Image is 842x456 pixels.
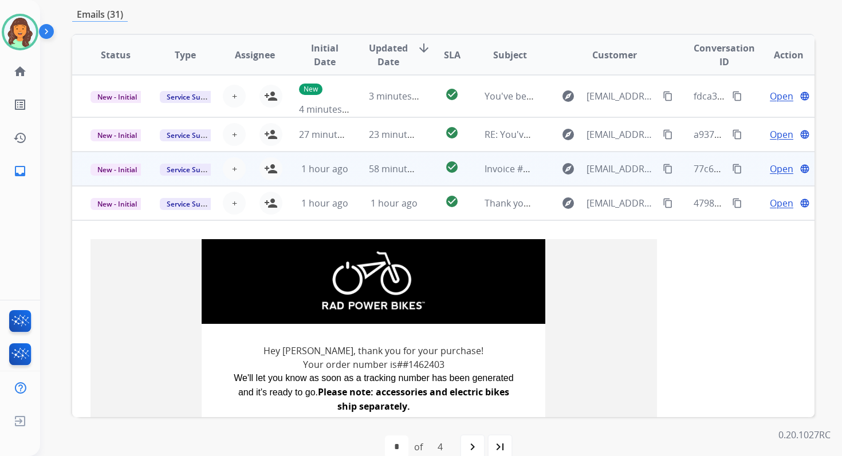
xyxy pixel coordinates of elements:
span: [EMAIL_ADDRESS][DOMAIN_NAME] [587,89,656,103]
img: avatar [4,16,36,48]
button: + [223,85,246,108]
span: 1 hour ago [301,162,348,175]
mat-icon: explore [561,162,575,176]
span: New - Initial [91,164,144,176]
span: Customer [592,48,637,62]
button: + [223,192,246,215]
span: + [232,89,237,103]
span: [EMAIL_ADDRESS][DOMAIN_NAME] [587,196,656,210]
p: New [299,84,322,95]
span: Invoice #D413276 [485,162,561,175]
span: 23 minutes ago [369,128,435,141]
mat-icon: content_copy [732,164,742,174]
span: Thank you for your purchase from Rad Power Bikes [485,197,706,209]
div: We'll let you know as soon as a tracking number has been generated and it's ready to go. Orders t... [230,371,517,455]
mat-icon: language [800,91,810,101]
p: 0.20.1027RC [778,428,831,442]
span: New - Initial [91,91,144,103]
span: Initial Date [299,41,349,69]
span: Type [175,48,196,62]
mat-icon: content_copy [732,198,742,208]
mat-icon: list_alt [13,98,27,112]
span: Updated Date [369,41,408,69]
span: 1 hour ago [371,197,418,209]
mat-icon: person_add [264,196,278,210]
span: [EMAIL_ADDRESS][DOMAIN_NAME] [587,128,656,141]
span: 4 minutes ago [299,103,360,116]
span: Open [770,196,793,210]
mat-icon: content_copy [663,129,673,140]
mat-icon: person_add [264,89,278,103]
mat-icon: content_copy [663,91,673,101]
strong: Please note: accessories and electric bikes ship separately. [318,386,509,413]
mat-icon: content_copy [663,164,673,174]
span: Service Support [160,91,225,103]
span: SLA [444,48,461,62]
mat-icon: inbox [13,164,27,178]
h2: Hey [PERSON_NAME], thank you for your purchase! [225,344,522,358]
mat-icon: check_circle [445,195,459,208]
img: Rad Power Bikes logo [322,251,425,310]
span: Service Support [160,164,225,176]
span: 58 minutes ago [369,162,435,175]
mat-icon: language [800,164,810,174]
mat-icon: language [800,198,810,208]
span: Service Support [160,198,225,210]
span: New - Initial [91,129,144,141]
mat-icon: explore [561,128,575,141]
span: Your order number is [303,358,397,371]
mat-icon: history [13,131,27,145]
span: Open [770,162,793,176]
span: 27 minutes ago [299,128,365,141]
span: + [232,162,237,176]
mat-icon: arrow_downward [417,41,431,55]
mat-icon: check_circle [445,88,459,101]
button: + [223,157,246,180]
span: 1 hour ago [301,197,348,209]
span: Open [770,89,793,103]
p: Emails (31) [72,7,128,22]
mat-icon: content_copy [663,198,673,208]
span: New - Initial [91,198,144,210]
mat-icon: navigate_next [466,440,479,454]
span: [EMAIL_ADDRESS][DOMAIN_NAME] [587,162,656,176]
mat-icon: explore [561,89,575,103]
mat-icon: content_copy [732,91,742,101]
mat-icon: content_copy [732,129,742,140]
mat-icon: person_add [264,128,278,141]
span: + [232,128,237,141]
span: Open [770,128,793,141]
span: Assignee [235,48,275,62]
mat-icon: language [800,129,810,140]
span: 3 minutes ago [369,90,430,102]
span: Status [101,48,131,62]
span: Service Support [160,129,225,141]
th: Action [745,35,815,75]
mat-icon: home [13,65,27,78]
mat-icon: last_page [493,440,507,454]
div: of [414,440,423,454]
h3: ##1462403 [225,358,522,371]
mat-icon: person_add [264,162,278,176]
mat-icon: check_circle [445,126,459,140]
mat-icon: explore [561,196,575,210]
button: + [223,123,246,146]
span: Subject [493,48,527,62]
mat-icon: check_circle [445,160,459,174]
span: Conversation ID [694,41,755,69]
span: + [232,196,237,210]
